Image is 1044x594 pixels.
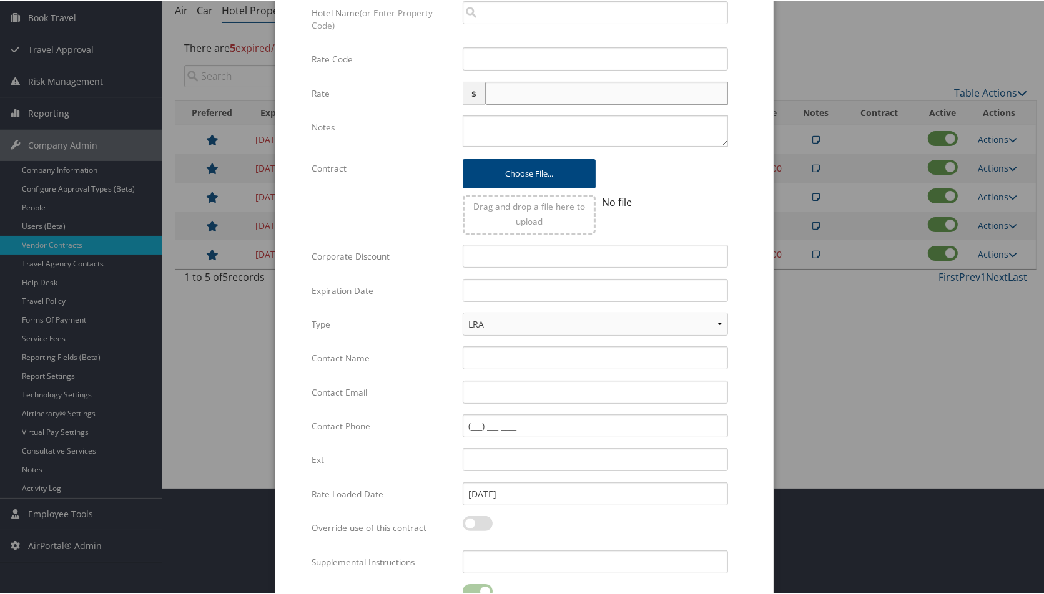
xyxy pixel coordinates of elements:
label: Contact Name [312,345,453,369]
label: Notes [312,114,453,138]
label: Contact Email [312,379,453,403]
span: (or Enter Property Code) [312,6,433,30]
label: Override use of this contract [312,515,453,538]
label: Ext [312,447,453,470]
label: Contract [312,155,453,179]
span: Drag and drop a file here to upload [473,199,585,226]
input: (___) ___-____ [463,413,728,436]
span: $ [463,80,485,104]
label: Rate Code [312,46,453,70]
label: Expiration Date [312,278,453,301]
label: Supplemental Instructions [312,549,453,573]
label: Corporate Discount [312,243,453,267]
label: Rate Loaded Date [312,481,453,505]
span: No file [602,194,632,208]
label: Rate [312,80,453,104]
label: Type [312,311,453,335]
label: Contact Phone [312,413,453,437]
